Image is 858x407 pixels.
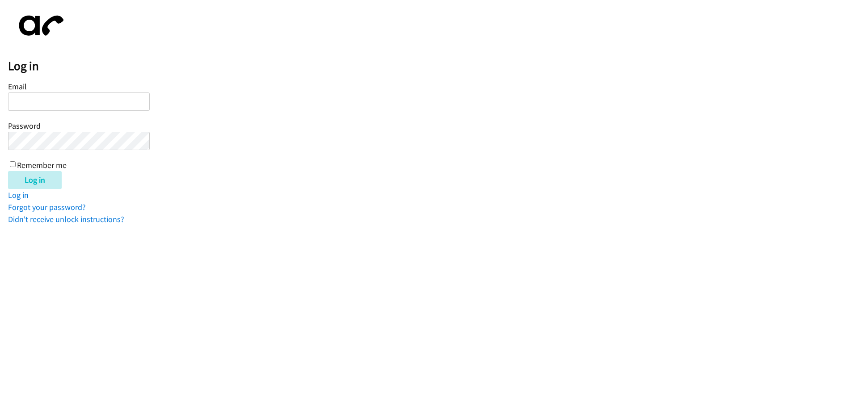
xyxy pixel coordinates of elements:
[8,81,27,92] label: Email
[8,121,41,131] label: Password
[8,190,29,200] a: Log in
[8,214,124,224] a: Didn't receive unlock instructions?
[17,160,67,170] label: Remember me
[8,171,62,189] input: Log in
[8,59,858,74] h2: Log in
[8,202,86,212] a: Forgot your password?
[8,8,71,43] img: aphone-8a226864a2ddd6a5e75d1ebefc011f4aa8f32683c2d82f3fb0802fe031f96514.svg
